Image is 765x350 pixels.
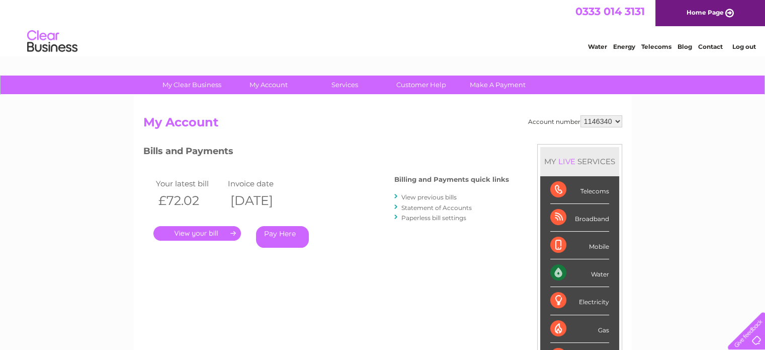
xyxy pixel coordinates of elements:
a: Customer Help [380,76,463,94]
h3: Bills and Payments [143,144,509,162]
div: LIVE [556,157,577,166]
a: Telecoms [641,43,671,50]
img: logo.png [27,26,78,57]
div: Electricity [550,287,609,315]
div: MY SERVICES [540,147,619,176]
a: Log out [732,43,755,50]
a: Statement of Accounts [401,204,472,212]
a: Blog [677,43,692,50]
a: View previous bills [401,193,457,201]
div: Broadband [550,204,609,232]
div: Mobile [550,232,609,259]
a: Paperless bill settings [401,214,466,222]
a: Pay Here [256,226,309,248]
th: £72.02 [153,190,226,211]
td: Invoice date [225,177,298,190]
td: Your latest bill [153,177,226,190]
div: Telecoms [550,176,609,204]
a: Contact [698,43,723,50]
a: Make A Payment [456,76,539,94]
a: 0333 014 3131 [575,5,645,18]
th: [DATE] [225,190,298,211]
a: My Account [227,76,310,94]
h2: My Account [143,115,622,134]
div: Clear Business is a trading name of Verastar Limited (registered in [GEOGRAPHIC_DATA] No. 3667643... [145,6,621,49]
a: Water [588,43,607,50]
div: Account number [528,115,622,127]
a: My Clear Business [150,76,233,94]
div: Gas [550,315,609,343]
a: . [153,226,241,241]
a: Energy [613,43,635,50]
a: Services [303,76,386,94]
div: Water [550,259,609,287]
h4: Billing and Payments quick links [394,176,509,183]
